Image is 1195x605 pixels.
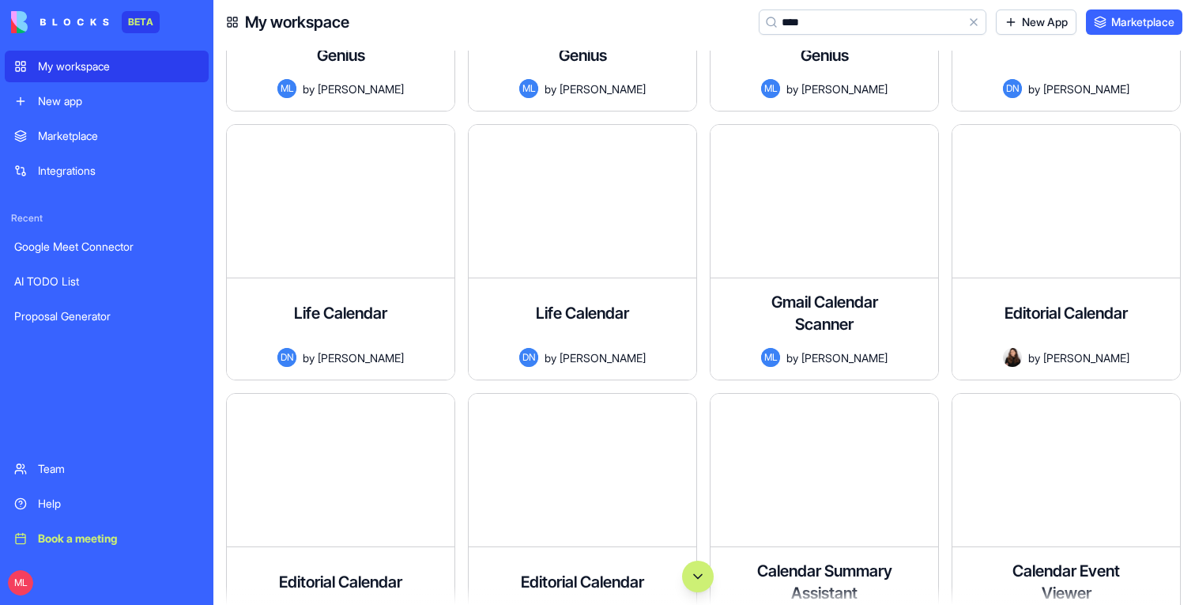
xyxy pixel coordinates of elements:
span: by [786,81,798,97]
div: Team [38,461,199,477]
img: Avatar [1003,348,1022,367]
span: [PERSON_NAME] [318,350,404,366]
a: Gmail Calendar ScannerMLby[PERSON_NAME] [710,124,939,380]
span: ML [8,570,33,596]
span: ML [761,79,780,98]
a: Marketplace [5,120,209,152]
span: DN [277,348,296,367]
a: Life CalendarDNby[PERSON_NAME] [468,124,697,380]
span: DN [519,348,538,367]
span: [PERSON_NAME] [560,350,646,366]
span: by [545,81,556,97]
a: Google Meet Connector [5,231,209,263]
span: [PERSON_NAME] [318,81,404,97]
img: logo [11,11,109,33]
span: Recent [5,212,209,225]
span: by [1028,81,1040,97]
div: Google Meet Connector [14,239,199,255]
a: My workspace [5,51,209,82]
div: My workspace [38,59,199,74]
span: by [545,350,556,366]
h4: Calendar Summary Assistant [723,560,925,604]
div: Help [38,496,199,512]
span: by [303,81,315,97]
a: BETA [11,11,160,33]
span: by [786,350,798,366]
h4: Life Calendar [536,302,629,324]
a: Book a meeting [5,523,209,554]
a: New app [5,85,209,117]
div: New app [38,93,199,109]
a: Marketplace [1086,9,1182,35]
h4: My workspace [245,11,349,33]
div: AI TODO List [14,274,199,289]
span: ML [277,79,296,98]
h4: Editorial Calendar [1005,302,1128,324]
span: DN [1003,79,1022,98]
span: ML [761,348,780,367]
span: [PERSON_NAME] [560,81,646,97]
div: Integrations [38,163,199,179]
div: Marketplace [38,128,199,144]
a: Integrations [5,155,209,187]
span: ML [519,79,538,98]
h4: Life Calendar [294,302,387,324]
a: Help [5,488,209,520]
h4: Gmail Calendar Scanner [761,291,888,335]
span: [PERSON_NAME] [801,81,888,97]
span: [PERSON_NAME] [801,350,888,366]
button: Scroll to bottom [682,561,714,592]
span: [PERSON_NAME] [1043,81,1129,97]
span: by [303,350,315,366]
span: [PERSON_NAME] [1043,350,1129,366]
a: AI TODO List [5,266,209,297]
div: BETA [122,11,160,33]
div: Book a meeting [38,531,199,546]
div: Proposal Generator [14,308,199,324]
a: Life CalendarDNby[PERSON_NAME] [226,124,455,380]
a: Editorial CalendarAvatarby[PERSON_NAME] [952,124,1181,380]
a: Proposal Generator [5,301,209,332]
a: Team [5,453,209,485]
span: by [1028,350,1040,366]
a: New App [996,9,1076,35]
h4: Calendar Event Viewer [1003,560,1129,604]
